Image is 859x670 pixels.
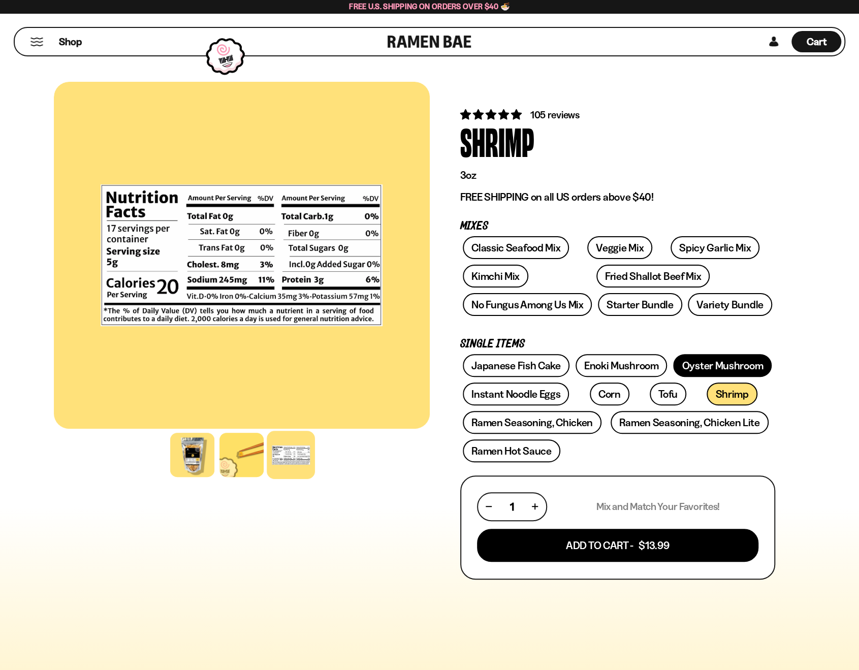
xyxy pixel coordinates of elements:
[596,500,720,513] p: Mix and Match Your Favorites!
[59,35,82,49] span: Shop
[671,236,759,259] a: Spicy Garlic Mix
[463,382,569,405] a: Instant Noodle Eggs
[460,122,534,160] div: Shrimp
[463,236,569,259] a: Classic Seafood Mix
[510,500,514,513] span: 1
[463,293,592,316] a: No Fungus Among Us Mix
[460,169,775,182] p: 3oz
[460,339,775,349] p: Single Items
[463,354,569,377] a: Japanese Fish Cake
[460,221,775,231] p: Mixes
[673,354,772,377] a: Oyster Mushroom
[59,31,82,52] a: Shop
[463,411,601,434] a: Ramen Seasoning, Chicken
[30,38,44,46] button: Mobile Menu Trigger
[477,529,758,562] button: Add To Cart - $13.99
[349,2,510,11] span: Free U.S. Shipping on Orders over $40 🍜
[590,382,629,405] a: Corn
[587,236,652,259] a: Veggie Mix
[460,108,524,121] span: 4.90 stars
[460,190,775,204] p: FREE SHIPPING on all US orders above $40!
[611,411,768,434] a: Ramen Seasoning, Chicken Lite
[530,109,580,121] span: 105 reviews
[598,293,682,316] a: Starter Bundle
[576,354,667,377] a: Enoki Mushroom
[463,439,560,462] a: Ramen Hot Sauce
[650,382,686,405] a: Tofu
[596,265,710,288] a: Fried Shallot Beef Mix
[688,293,772,316] a: Variety Bundle
[791,28,841,55] div: Cart
[463,265,528,288] a: Kimchi Mix
[807,36,826,48] span: Cart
